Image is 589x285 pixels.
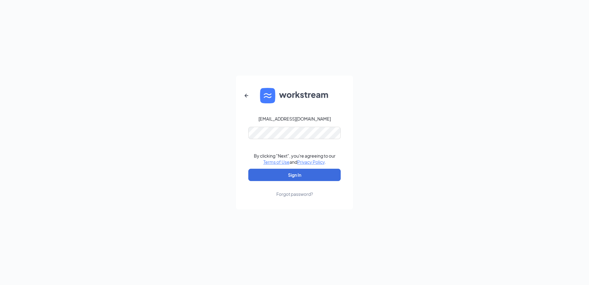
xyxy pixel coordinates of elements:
[239,88,254,103] button: ArrowLeftNew
[260,88,329,103] img: WS logo and Workstream text
[276,181,313,197] a: Forgot password?
[297,159,325,165] a: Privacy Policy
[248,169,341,181] button: Sign In
[258,116,331,122] div: [EMAIL_ADDRESS][DOMAIN_NAME]
[263,159,290,165] a: Terms of Use
[276,191,313,197] div: Forgot password?
[254,153,335,165] div: By clicking "Next", you're agreeing to our and .
[243,92,250,99] svg: ArrowLeftNew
